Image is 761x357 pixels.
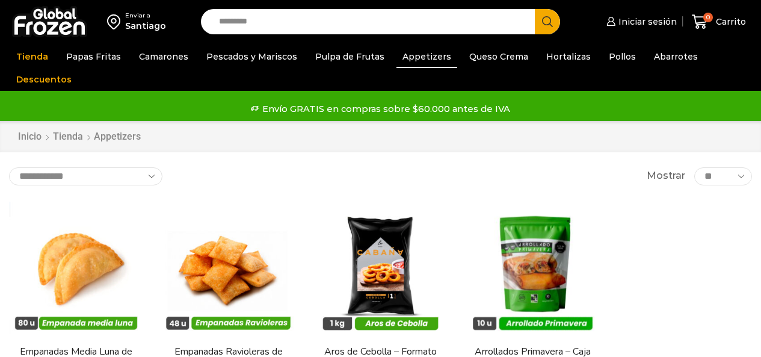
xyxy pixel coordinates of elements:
nav: Breadcrumb [17,130,141,144]
a: Iniciar sesión [603,10,677,34]
a: Tienda [10,45,54,68]
span: 0 [703,13,713,22]
a: 0 Carrito [689,8,749,36]
div: Enviar a [125,11,166,20]
a: Hortalizas [540,45,597,68]
a: Papas Fritas [60,45,127,68]
span: Iniciar sesión [615,16,677,28]
a: Queso Crema [463,45,534,68]
a: Pulpa de Frutas [309,45,390,68]
a: Pollos [603,45,642,68]
a: Pescados y Mariscos [200,45,303,68]
span: Carrito [713,16,746,28]
button: Search button [535,9,560,34]
span: Mostrar [647,169,685,183]
a: Inicio [17,130,42,144]
a: Camarones [133,45,194,68]
img: address-field-icon.svg [107,11,125,32]
a: Abarrotes [648,45,704,68]
a: Appetizers [396,45,457,68]
a: Descuentos [10,68,78,91]
h1: Appetizers [94,131,141,142]
a: Tienda [52,130,84,144]
div: Santiago [125,20,166,32]
select: Pedido de la tienda [9,167,162,185]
